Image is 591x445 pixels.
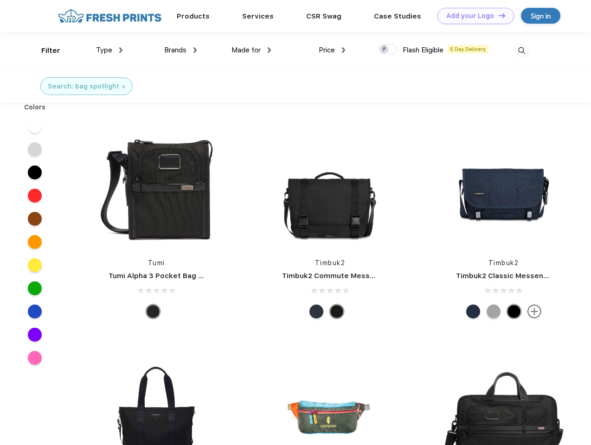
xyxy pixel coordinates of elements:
div: Eco Black [507,305,521,318]
a: Timbuk2 Classic Messenger Bag [456,272,571,280]
div: Colors [17,102,53,112]
div: Eco Nautical [309,305,323,318]
img: dropdown.png [193,47,197,53]
img: desktop_search.svg [514,43,529,58]
div: Eco Nautical [466,305,480,318]
div: Sign in [531,11,551,21]
a: Products [177,12,210,20]
div: Add your Logo [446,12,494,20]
img: more.svg [527,305,541,318]
span: Flash Eligible [403,46,443,54]
span: Made for [231,46,261,54]
span: Price [319,46,335,54]
img: func=resize&h=266 [95,126,218,249]
a: Tumi Alpha 3 Pocket Bag Small [109,272,217,280]
img: DT [499,13,505,18]
div: Search: bag spotlight [48,82,119,91]
div: Black [146,305,160,318]
div: Eco Rind Pop [487,305,501,318]
img: fo%20logo%202.webp [55,8,164,24]
span: Type [96,46,112,54]
div: Filter [41,45,60,56]
img: func=resize&h=266 [268,126,392,249]
a: Timbuk2 Commute Messenger Bag [282,272,406,280]
img: dropdown.png [342,47,345,53]
a: Sign in [521,8,560,24]
a: Tumi [148,259,165,267]
a: Timbuk2 [488,259,519,267]
span: 5 Day Delivery [447,45,488,53]
img: filter_cancel.svg [122,85,125,89]
img: func=resize&h=266 [442,126,565,249]
img: dropdown.png [268,47,271,53]
div: Eco Black [330,305,344,318]
span: Brands [164,46,186,54]
img: dropdown.png [119,47,122,53]
a: Timbuk2 [315,259,346,267]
